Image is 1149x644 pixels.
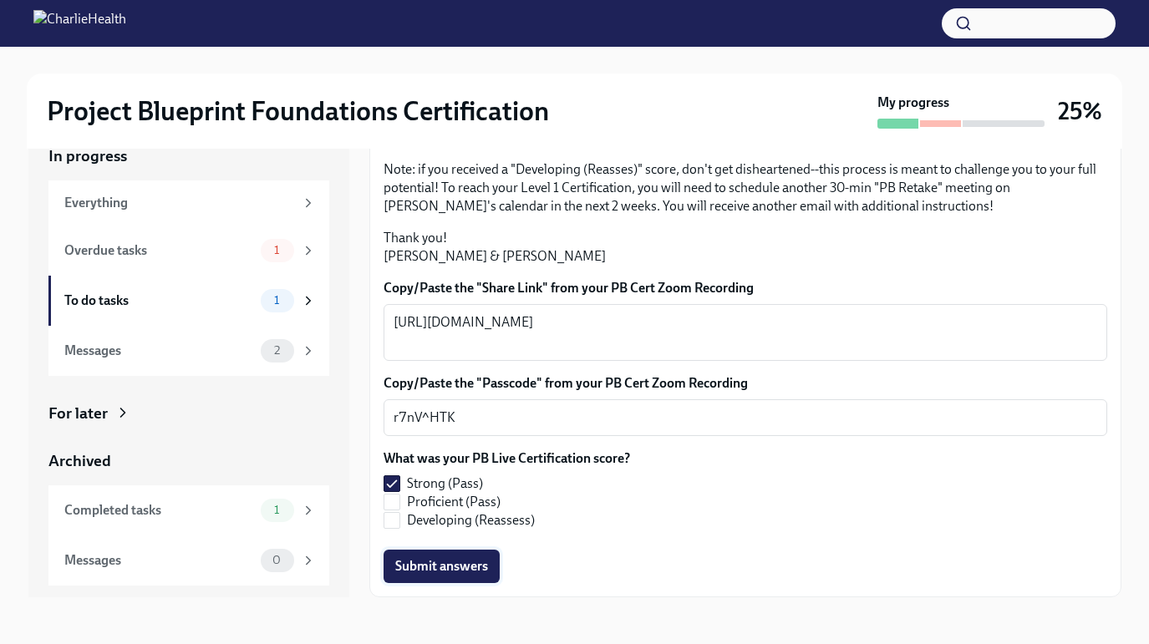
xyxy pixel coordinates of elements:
p: Thank you! [PERSON_NAME] & [PERSON_NAME] [384,229,1107,266]
a: Overdue tasks1 [48,226,329,276]
a: Messages0 [48,535,329,586]
div: Completed tasks [64,501,254,520]
div: Overdue tasks [64,241,254,260]
span: Submit answers [395,558,488,575]
a: Archived [48,450,329,472]
a: To do tasks1 [48,276,329,326]
a: Completed tasks1 [48,485,329,535]
button: Submit answers [384,550,500,583]
label: What was your PB Live Certification score? [384,449,630,468]
a: Everything [48,180,329,226]
span: Proficient (Pass) [407,493,501,511]
textarea: r7nV^HTK [394,408,1097,428]
label: Copy/Paste the "Share Link" from your PB Cert Zoom Recording [384,279,1107,297]
a: For later [48,403,329,424]
a: In progress [48,145,329,167]
label: Copy/Paste the "Passcode" from your PB Cert Zoom Recording [384,374,1107,393]
h3: 25% [1058,96,1102,126]
span: Developing (Reassess) [407,511,535,530]
div: Messages [64,551,254,570]
span: 0 [262,554,291,566]
strong: My progress [877,94,949,112]
span: Strong (Pass) [407,474,483,493]
div: Everything [64,194,294,212]
div: To do tasks [64,292,254,310]
img: CharlieHealth [33,10,126,37]
textarea: [URL][DOMAIN_NAME] [394,312,1097,352]
span: 1 [264,504,289,516]
p: Note: if you received a "Developing (Reasses)" score, don't get disheartened--this process is mea... [384,160,1107,216]
div: For later [48,403,108,424]
span: 1 [264,244,289,256]
h2: Project Blueprint Foundations Certification [47,94,549,128]
a: Messages2 [48,326,329,376]
span: 2 [264,344,290,357]
span: 1 [264,294,289,307]
div: Messages [64,342,254,360]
